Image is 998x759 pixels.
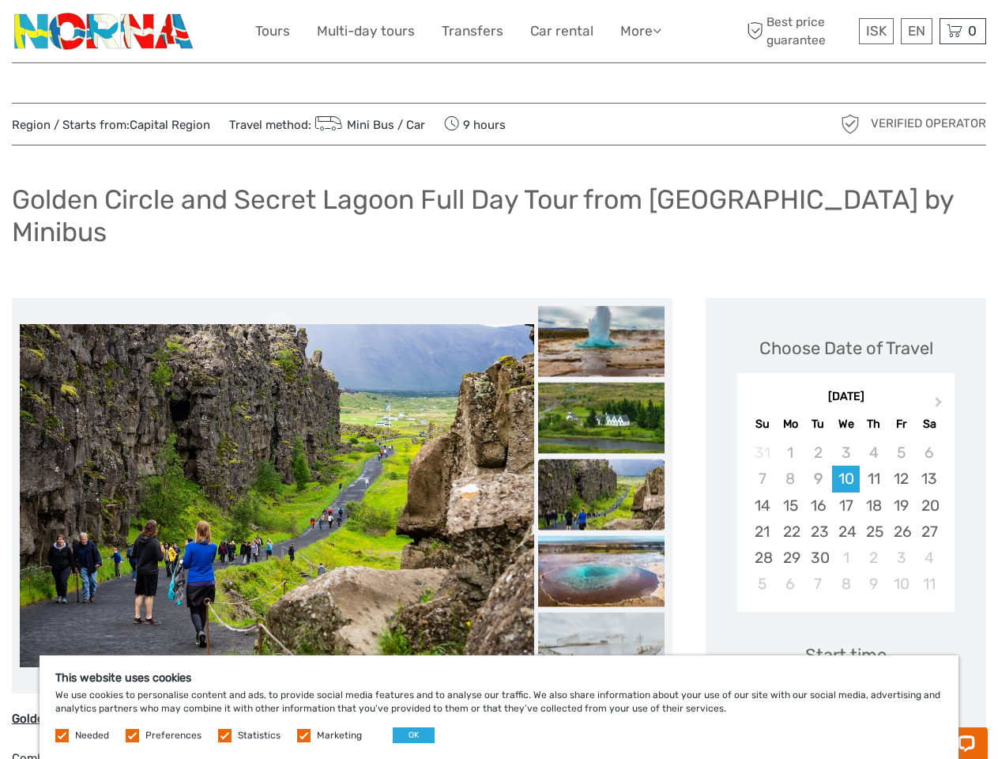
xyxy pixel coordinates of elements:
[20,324,534,667] img: a7fd3d70b7ad4b8ba32a8b37fb877825_main_slider.jpeg
[255,20,290,43] a: Tours
[12,712,177,726] u: Golden circle + Secret Lagoon
[317,729,362,742] label: Marketing
[12,183,986,247] h1: Golden Circle and Secret Lagoon Full Day Tour from [GEOGRAPHIC_DATA] by Minibus
[915,493,943,519] div: Choose Saturday, September 20th, 2025
[777,466,804,492] div: Not available Monday, September 8th, 2025
[742,440,949,597] div: month 2025-09
[866,23,887,39] span: ISK
[748,440,776,466] div: Not available Sunday, August 31st, 2025
[538,383,665,454] img: 5c30f65eb33446f29c6a0ef8d8cfcf3a_slider_thumbnail.jpeg
[887,519,915,545] div: Choose Friday, September 26th, 2025
[22,28,179,40] p: Chat now
[901,18,932,44] div: EN
[737,389,955,406] div: [DATE]
[748,466,776,492] div: Not available Sunday, September 7th, 2025
[887,545,915,571] div: Choose Friday, October 3rd, 2025
[743,13,855,48] span: Best price guarantee
[804,466,832,492] div: Not available Tuesday, September 9th, 2025
[887,493,915,519] div: Choose Friday, September 19th, 2025
[748,519,776,545] div: Choose Sunday, September 21st, 2025
[748,413,776,435] div: Su
[832,545,860,571] div: Choose Wednesday, October 1st, 2025
[860,493,887,519] div: Choose Thursday, September 18th, 2025
[40,655,958,759] div: We use cookies to personalise content and ads, to provide social media features and to analyse ou...
[777,545,804,571] div: Choose Monday, September 29th, 2025
[748,493,776,519] div: Choose Sunday, September 14th, 2025
[860,440,887,466] div: Not available Thursday, September 4th, 2025
[777,519,804,545] div: Choose Monday, September 22nd, 2025
[804,519,832,545] div: Choose Tuesday, September 23rd, 2025
[748,545,776,571] div: Choose Sunday, September 28th, 2025
[442,20,503,43] a: Transfers
[915,571,943,597] div: Choose Saturday, October 11th, 2025
[55,671,943,685] h5: This website uses cookies
[966,23,979,39] span: 0
[860,413,887,435] div: Th
[805,643,887,667] div: Start time
[915,545,943,571] div: Choose Saturday, October 4th, 2025
[887,440,915,466] div: Not available Friday, September 5th, 2025
[871,115,986,132] span: Verified Operator
[804,440,832,466] div: Not available Tuesday, September 2nd, 2025
[832,571,860,597] div: Choose Wednesday, October 8th, 2025
[860,571,887,597] div: Choose Thursday, October 9th, 2025
[804,545,832,571] div: Choose Tuesday, September 30th, 2025
[530,20,593,43] a: Car rental
[860,519,887,545] div: Choose Thursday, September 25th, 2025
[832,440,860,466] div: Not available Wednesday, September 3rd, 2025
[915,440,943,466] div: Not available Saturday, September 6th, 2025
[860,466,887,492] div: Choose Thursday, September 11th, 2025
[759,336,933,361] div: Choose Date of Travel
[538,613,665,684] img: 32ce5353c19a49d9af36b7e5982a7e63_slider_thumbnail.jpeg
[887,413,915,435] div: Fr
[804,413,832,435] div: Tu
[860,545,887,571] div: Choose Thursday, October 2nd, 2025
[229,113,425,135] span: Travel method:
[832,493,860,519] div: Choose Wednesday, September 17th, 2025
[777,493,804,519] div: Choose Monday, September 15th, 2025
[620,20,661,43] a: More
[915,413,943,435] div: Sa
[182,25,201,43] button: Open LiveChat chat widget
[538,306,665,377] img: ee2a23257ed24f2b832a166b6def2673_slider_thumbnail.jpeg
[130,118,210,132] a: Capital Region
[777,571,804,597] div: Choose Monday, October 6th, 2025
[915,466,943,492] div: Choose Saturday, September 13th, 2025
[538,459,665,531] img: a7fd3d70b7ad4b8ba32a8b37fb877825_slider_thumbnail.jpeg
[12,12,198,51] img: 3202-b9b3bc54-fa5a-4c2d-a914-9444aec66679_logo_small.png
[748,571,776,597] div: Choose Sunday, October 5th, 2025
[887,571,915,597] div: Choose Friday, October 10th, 2025
[12,117,210,134] span: Region / Starts from:
[928,393,953,418] button: Next Month
[838,111,863,137] img: verified_operator_grey_128.png
[317,20,415,43] a: Multi-day tours
[804,493,832,519] div: Choose Tuesday, September 16th, 2025
[777,440,804,466] div: Not available Monday, September 1st, 2025
[75,729,109,742] label: Needed
[777,413,804,435] div: Mo
[832,466,860,492] div: Choose Wednesday, September 10th, 2025
[887,466,915,492] div: Choose Friday, September 12th, 2025
[393,727,435,743] button: OK
[444,113,506,135] span: 9 hours
[311,118,425,132] a: Mini Bus / Car
[238,729,281,742] label: Statistics
[538,536,665,607] img: 73d383f889034e2b8272f6c95c9bb144_slider_thumbnail.jpeg
[915,519,943,545] div: Choose Saturday, September 27th, 2025
[145,729,201,742] label: Preferences
[804,571,832,597] div: Choose Tuesday, October 7th, 2025
[832,413,860,435] div: We
[832,519,860,545] div: Choose Wednesday, September 24th, 2025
